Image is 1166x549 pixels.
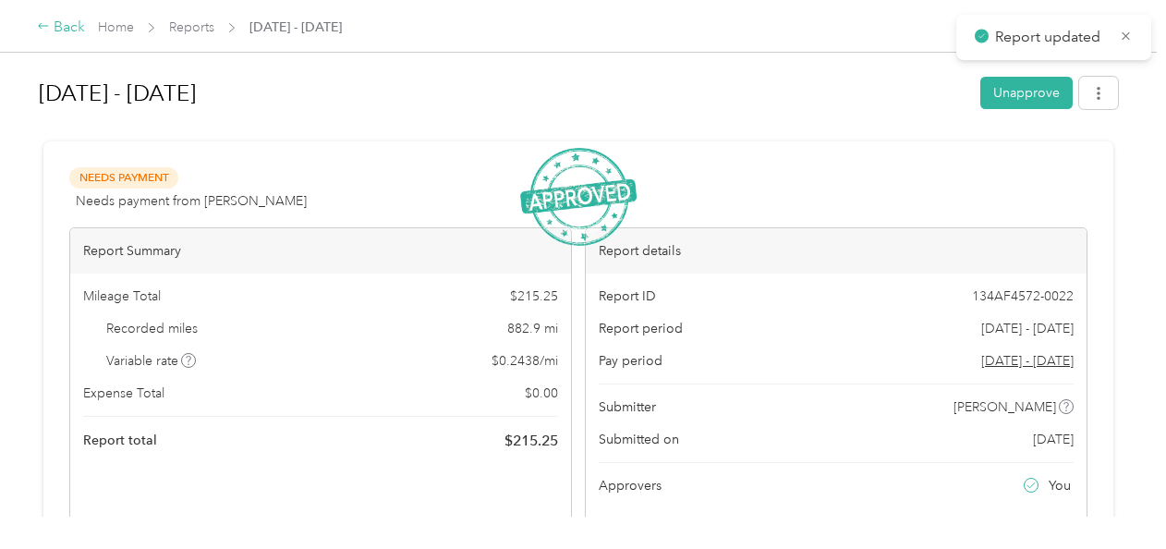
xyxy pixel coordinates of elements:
[83,431,157,450] span: Report total
[599,319,683,338] span: Report period
[106,351,197,371] span: Variable rate
[520,148,637,247] img: ApprovedStamp
[169,19,214,35] a: Reports
[510,287,558,306] span: $ 215.25
[249,18,342,37] span: [DATE] - [DATE]
[1049,476,1071,495] span: You
[507,319,558,338] span: 882.9 mi
[599,287,656,306] span: Report ID
[39,71,967,116] h1: Aug 1 - 31, 2025
[1063,445,1166,549] iframe: Everlance-gr Chat Button Frame
[995,26,1106,49] p: Report updated
[83,384,164,403] span: Expense Total
[1033,430,1074,449] span: [DATE]
[76,191,307,211] span: Needs payment from [PERSON_NAME]
[525,384,558,403] span: $ 0.00
[586,228,1087,274] div: Report details
[599,430,679,449] span: Submitted on
[599,476,662,495] span: Approvers
[69,167,178,189] span: Needs Payment
[981,319,1074,338] span: [DATE] - [DATE]
[70,228,571,274] div: Report Summary
[981,351,1074,371] span: Go to pay period
[953,397,1056,417] span: [PERSON_NAME]
[599,351,662,371] span: Pay period
[980,77,1073,109] button: Unapprove
[972,287,1074,306] span: 134AF4572-0022
[599,397,656,417] span: Submitter
[98,19,134,35] a: Home
[492,351,558,371] span: $ 0.2438 / mi
[37,17,85,39] div: Back
[106,319,198,338] span: Recorded miles
[504,430,558,452] span: $ 215.25
[83,287,161,306] span: Mileage Total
